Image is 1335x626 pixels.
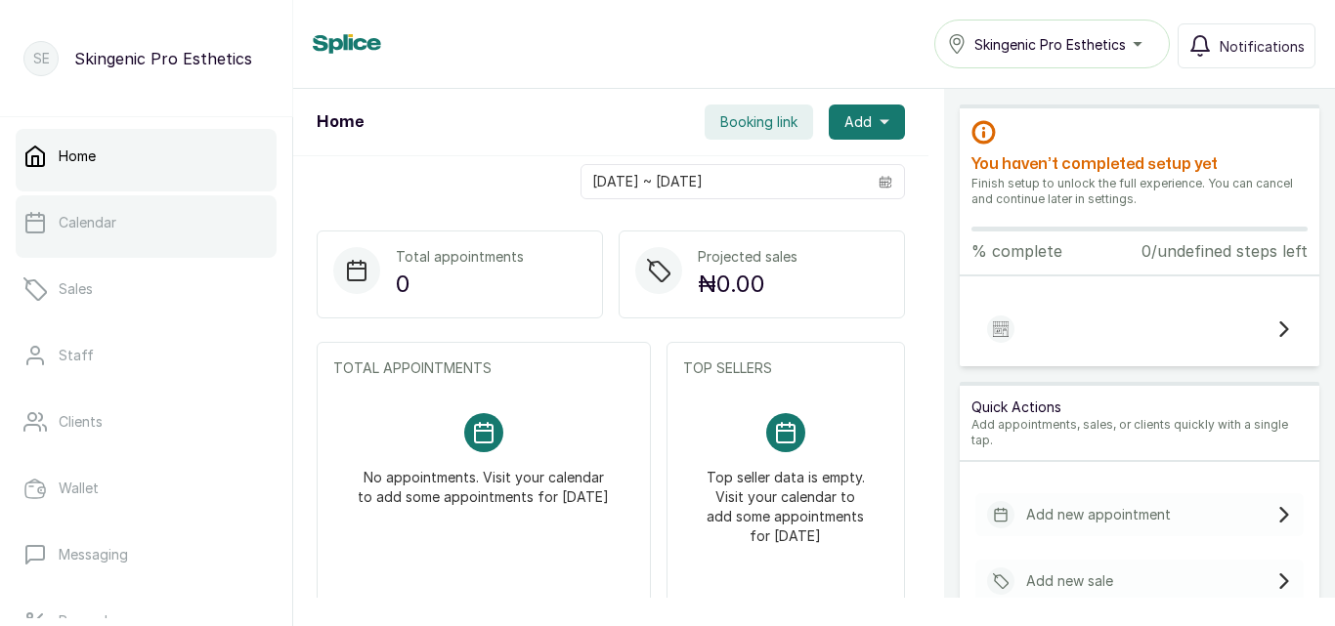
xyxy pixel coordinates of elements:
a: Sales [16,262,277,316]
p: Sales [59,279,93,299]
span: Notifications [1220,36,1305,57]
p: Skingenic Pro Esthetics [74,47,252,70]
h1: Home [317,110,364,134]
button: Add [829,104,905,140]
p: Home [59,146,96,166]
a: Wallet [16,461,277,516]
a: Calendar [16,195,277,250]
button: Skingenic Pro Esthetics [934,20,1170,68]
p: Staff [59,346,94,365]
p: Add new sale [1026,571,1113,591]
p: ₦0.00 [698,267,797,302]
p: Total appointments [396,247,524,267]
h2: You haven’t completed setup yet [971,152,1308,176]
p: Projected sales [698,247,797,267]
a: Home [16,129,277,184]
p: Add appointments, sales, or clients quickly with a single tap. [971,417,1308,448]
p: 0 [396,267,524,302]
button: Notifications [1178,23,1315,68]
p: Clients [59,412,103,432]
p: Messaging [59,545,128,564]
button: Booking link [705,104,813,140]
a: Clients [16,395,277,449]
span: Add [844,112,872,132]
p: 0/undefined steps left [1141,239,1308,263]
p: % complete [971,239,1062,263]
p: Top seller data is empty. Visit your calendar to add some appointments for [DATE] [707,452,865,546]
svg: calendar [879,175,892,188]
p: TOP SELLERS [683,358,888,378]
a: Staff [16,328,277,383]
span: Booking link [720,112,797,132]
a: Messaging [16,527,277,582]
p: Add new appointment [1026,505,1171,524]
input: Select date [581,165,867,198]
p: SE [33,49,50,68]
p: Quick Actions [971,397,1308,417]
span: Skingenic Pro Esthetics [974,34,1126,55]
p: Finish setup to unlock the full experience. You can cancel and continue later in settings. [971,176,1308,207]
p: Wallet [59,479,99,498]
p: Calendar [59,213,116,232]
p: TOTAL APPOINTMENTS [333,358,634,378]
p: No appointments. Visit your calendar to add some appointments for [DATE] [357,452,611,507]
